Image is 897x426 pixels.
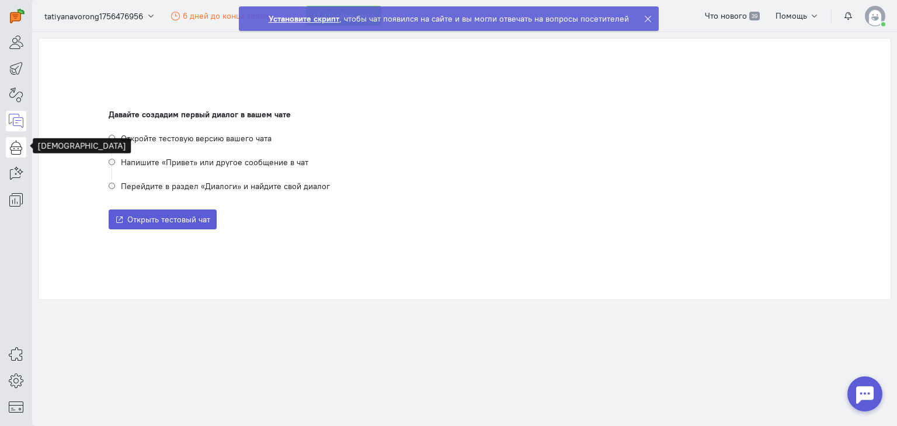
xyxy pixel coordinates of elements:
button: Открыть тестовый чат [109,209,217,229]
button: tatiyanavorong1756476956 [38,5,162,26]
strong: Установите скрипт [269,13,339,24]
span: Помощь [776,11,807,21]
span: 6 дней до конца триала [183,11,273,21]
li: Откройте тестовую версию вашего чата [109,132,820,156]
img: default-v4.png [865,6,885,26]
span: Что нового [705,11,747,21]
button: Помощь [769,6,826,26]
div: [DEMOGRAPHIC_DATA] [33,138,131,153]
div: Давайте создадим первый диалог в вашем чате [109,109,820,120]
span: 39 [749,12,759,21]
div: , чтобы чат появился на сайте и вы могли отвечать на вопросы посетителей [269,13,629,25]
li: Напишите «Привет» или другое сообщение в чат [109,156,820,180]
li: Перейдите в раздел «Диалоги» и найдите свой диалог [109,180,820,192]
img: carrot-quest.svg [10,9,25,23]
a: Что нового 39 [698,6,766,26]
span: Открыть тестовый чат [127,214,210,225]
span: tatiyanavorong1756476956 [44,11,143,22]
